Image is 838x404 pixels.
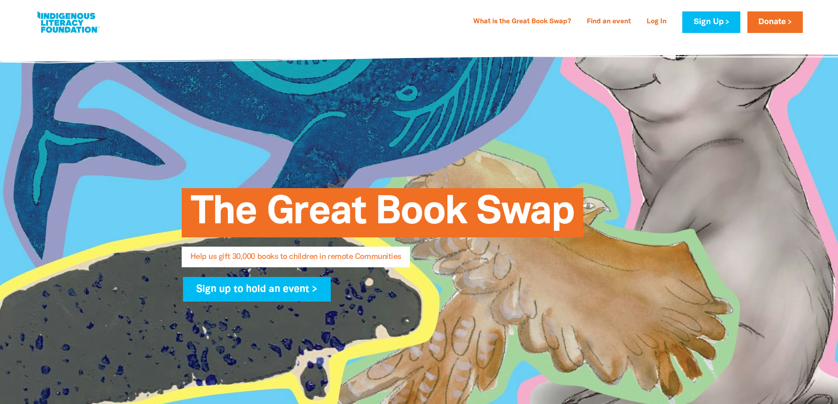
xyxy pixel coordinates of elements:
span: Help us gift 30,000 books to children in remote Communities [190,253,401,267]
a: Log In [641,15,672,29]
a: Sign up to hold an event > [183,277,331,302]
a: What is the Great Book Swap? [468,15,576,29]
a: Find an event [582,15,636,29]
a: Sign Up [682,11,740,33]
a: Donate [747,11,803,33]
span: The Great Book Swap [190,195,575,237]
